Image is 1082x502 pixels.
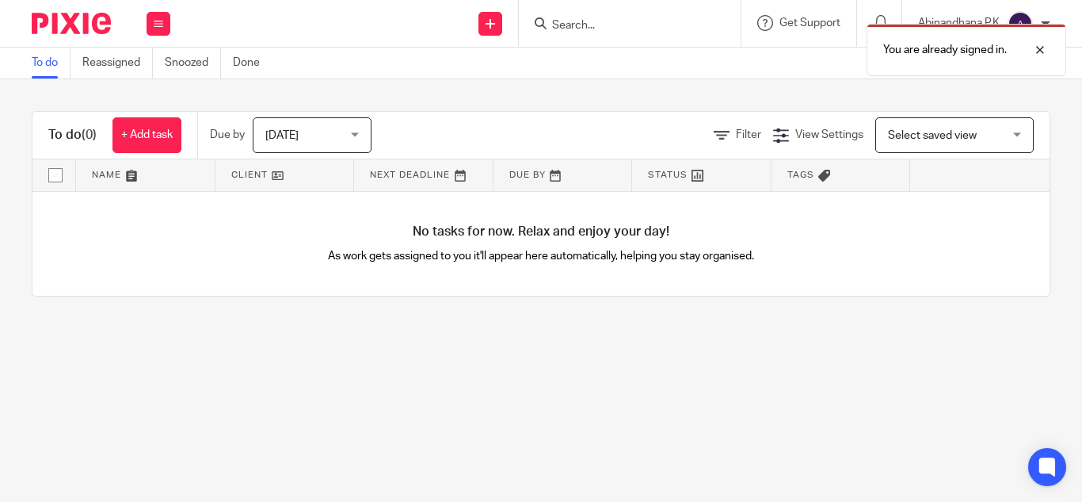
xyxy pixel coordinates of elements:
[233,48,272,79] a: Done
[165,48,221,79] a: Snoozed
[82,128,97,141] span: (0)
[287,248,795,264] p: As work gets assigned to you it'll appear here automatically, helping you stay organised.
[883,42,1007,58] p: You are already signed in.
[32,13,111,34] img: Pixie
[32,224,1050,240] h4: No tasks for now. Relax and enjoy your day!
[736,129,761,140] span: Filter
[888,130,977,141] span: Select saved view
[210,127,245,143] p: Due by
[82,48,153,79] a: Reassigned
[48,127,97,144] h1: To do
[265,130,299,141] span: [DATE]
[32,48,70,79] a: To do
[787,171,814,179] span: Tags
[1008,11,1033,36] img: svg%3E
[795,129,863,140] span: View Settings
[112,117,181,153] a: + Add task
